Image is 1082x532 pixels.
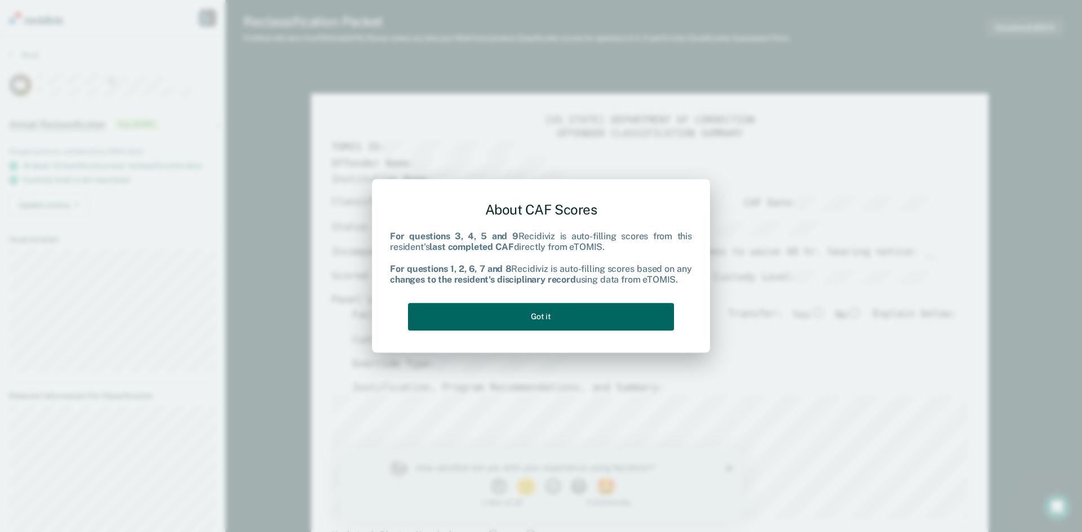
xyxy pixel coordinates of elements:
[151,30,171,47] button: 1
[390,263,511,274] b: For questions 1, 2, 6, 7 and 8
[77,51,183,58] div: 1 - Not at all
[256,30,280,47] button: 5
[247,51,354,58] div: 5 - Extremely
[205,30,225,47] button: 3
[50,11,68,29] img: Profile image for Kim
[231,30,251,47] button: 4
[390,231,692,285] div: Recidiviz is auto-filling scores from this resident's directly from eTOMIS. Recidiviz is auto-fil...
[77,15,337,25] div: How satisfied are you with your experience using Recidiviz?
[390,193,692,227] div: About CAF Scores
[176,30,199,47] button: 2
[390,231,518,242] b: For questions 3, 4, 5 and 9
[408,303,674,330] button: Got it
[387,17,393,24] div: Close survey
[429,242,513,253] b: last completed CAF
[390,274,576,285] b: changes to the resident's disciplinary record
